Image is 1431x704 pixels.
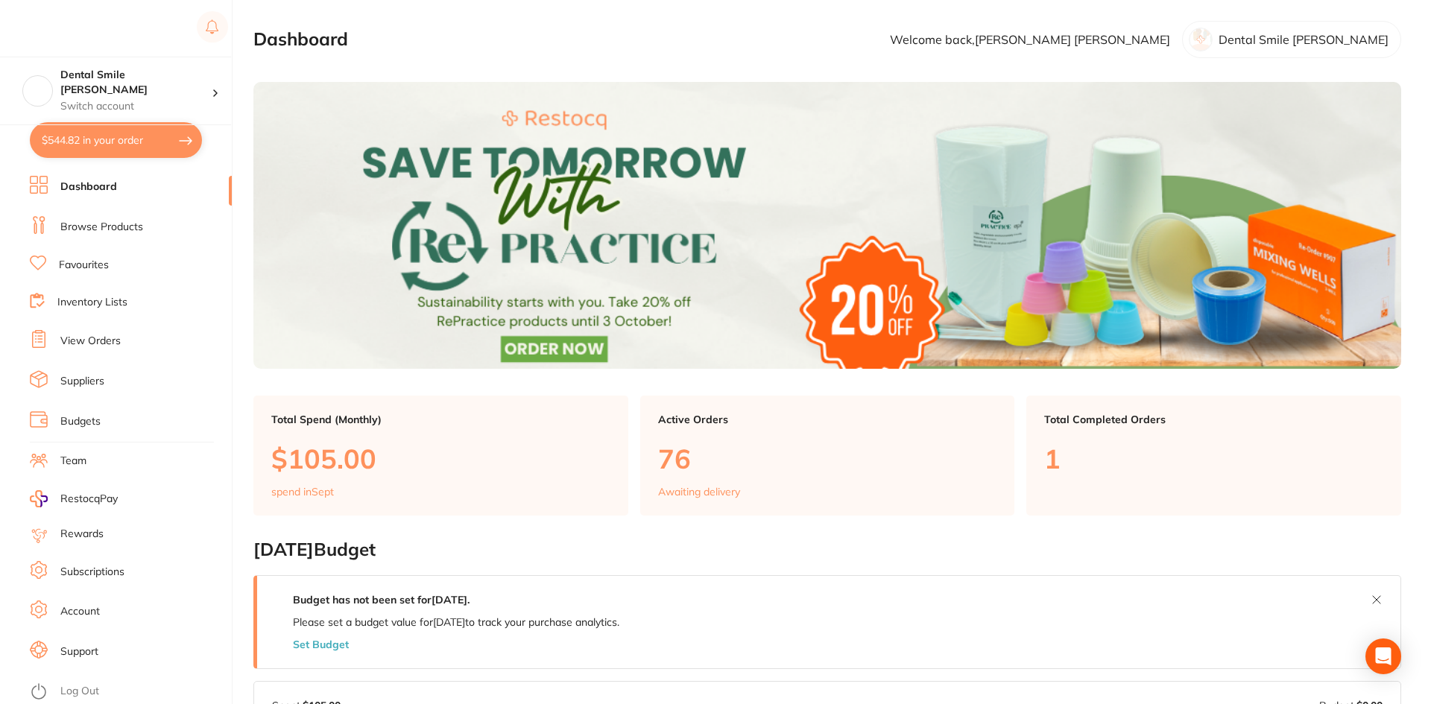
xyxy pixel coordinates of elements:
a: Browse Products [60,220,143,235]
div: Open Intercom Messenger [1365,638,1401,674]
a: Total Completed Orders1 [1026,396,1401,516]
a: Subscriptions [60,565,124,580]
span: RestocqPay [60,492,118,507]
img: Restocq Logo [30,19,125,37]
p: Please set a budget value for [DATE] to track your purchase analytics. [293,616,619,628]
a: Inventory Lists [57,295,127,310]
a: RestocqPay [30,490,118,507]
a: Dashboard [60,180,117,194]
a: Favourites [59,258,109,273]
p: 76 [658,443,997,474]
p: Total Spend (Monthly) [271,413,610,425]
p: Welcome back, [PERSON_NAME] [PERSON_NAME] [890,33,1170,46]
h2: [DATE] Budget [253,539,1401,560]
img: Dental Smile Frankston [23,76,52,105]
p: Switch account [60,99,212,114]
p: Total Completed Orders [1044,413,1383,425]
p: Active Orders [658,413,997,425]
a: Active Orders76Awaiting delivery [640,396,1015,516]
strong: Budget has not been set for [DATE] . [293,593,470,606]
a: Log Out [60,684,99,699]
a: Total Spend (Monthly)$105.00spend inSept [253,396,628,516]
a: Rewards [60,527,104,542]
a: Team [60,454,86,469]
p: spend in Sept [271,486,334,498]
a: Restocq Logo [30,11,125,45]
a: Budgets [60,414,101,429]
a: Support [60,644,98,659]
h2: Dashboard [253,29,348,50]
p: $105.00 [271,443,610,474]
a: Suppliers [60,374,104,389]
h4: Dental Smile Frankston [60,68,212,97]
p: Dental Smile [PERSON_NAME] [1219,33,1389,46]
p: 1 [1044,443,1383,474]
button: $544.82 in your order [30,122,202,158]
img: Dashboard [253,82,1401,369]
button: Log Out [30,680,227,704]
a: View Orders [60,334,121,349]
a: Account [60,604,100,619]
img: RestocqPay [30,490,48,507]
p: Awaiting delivery [658,486,740,498]
button: Set Budget [293,638,349,650]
